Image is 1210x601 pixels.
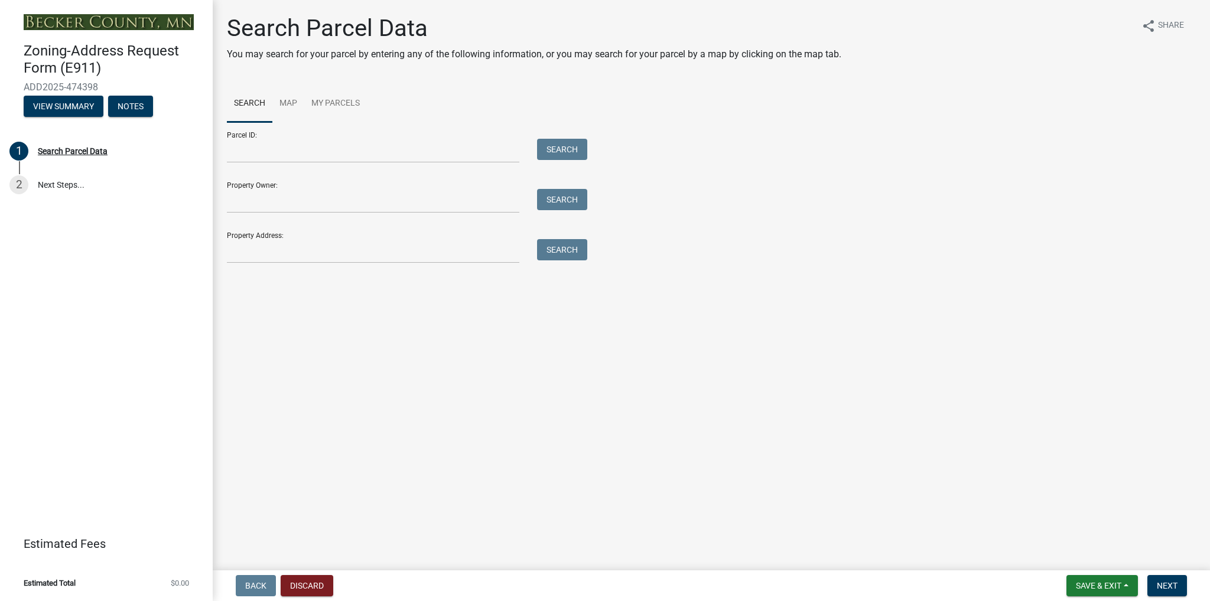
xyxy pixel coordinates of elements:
[24,81,189,93] span: ADD2025-474398
[171,579,189,587] span: $0.00
[24,43,203,77] h4: Zoning-Address Request Form (E911)
[236,575,276,596] button: Back
[537,189,587,210] button: Search
[227,85,272,123] a: Search
[281,575,333,596] button: Discard
[24,96,103,117] button: View Summary
[272,85,304,123] a: Map
[1066,575,1138,596] button: Save & Exit
[1076,581,1121,590] span: Save & Exit
[537,239,587,260] button: Search
[24,14,194,30] img: Becker County, Minnesota
[227,47,841,61] p: You may search for your parcel by entering any of the following information, or you may search fo...
[38,147,108,155] div: Search Parcel Data
[1147,575,1187,596] button: Next
[9,175,28,194] div: 2
[108,102,153,112] wm-modal-confirm: Notes
[537,139,587,160] button: Search
[245,581,266,590] span: Back
[24,102,103,112] wm-modal-confirm: Summary
[24,579,76,587] span: Estimated Total
[1141,19,1156,33] i: share
[1157,581,1178,590] span: Next
[1132,14,1193,37] button: shareShare
[1158,19,1184,33] span: Share
[9,532,194,556] a: Estimated Fees
[9,142,28,161] div: 1
[108,96,153,117] button: Notes
[227,14,841,43] h1: Search Parcel Data
[304,85,367,123] a: My Parcels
